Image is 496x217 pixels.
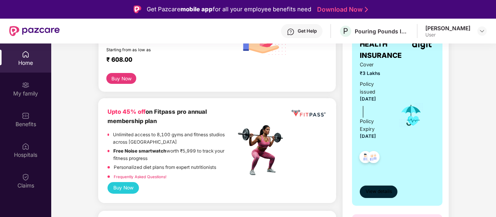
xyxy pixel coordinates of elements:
[114,164,216,171] p: Personalized diet plans from expert nutritionists
[108,108,207,124] b: on Fitpass pro annual membership plan
[360,28,409,61] span: GROUP HEALTH INSURANCE
[113,148,236,162] p: worth ₹5,999 to track your fitness progress
[113,148,166,154] strong: Free Noise smartwatch
[360,96,376,102] span: [DATE]
[22,142,29,150] img: svg+xml;base64,PHN2ZyBpZD0iSG9zcGl0YWxzIiB4bWxucz0iaHR0cDovL3d3dy53My5vcmcvMjAwMC9zdmciIHdpZHRoPS...
[22,50,29,58] img: svg+xml;base64,PHN2ZyBpZD0iSG9tZSIgeG1sbnM9Imh0dHA6Ly93d3cudzMub3JnLzIwMDAvc3ZnIiB3aWR0aD0iMjAiIG...
[479,28,485,34] img: svg+xml;base64,PHN2ZyBpZD0iRHJvcGRvd24tMzJ4MzIiIHhtbG5zPSJodHRwOi8vd3d3LnczLm9yZy8yMDAwL3N2ZyIgd2...
[360,186,397,198] button: View details
[360,61,388,69] span: Cover
[106,56,228,65] div: ₹ 608.00
[317,5,366,14] a: Download Now
[108,182,139,193] button: Buy Now
[108,108,146,115] b: Upto 45% off
[180,5,213,13] strong: mobile app
[147,5,311,14] div: Get Pazcare for all your employee benefits need
[113,131,236,146] p: Unlimited access to 8,100 gyms and fitness studios across [GEOGRAPHIC_DATA]
[106,73,136,84] button: Buy Now
[364,149,383,168] img: svg+xml;base64,PHN2ZyB4bWxucz0iaHR0cDovL3d3dy53My5vcmcvMjAwMC9zdmciIHdpZHRoPSI0OC45NDMiIGhlaWdodD...
[298,28,317,34] div: Get Help
[360,118,388,133] div: Policy Expiry
[360,80,388,96] div: Policy issued
[290,108,327,119] img: fppp.png
[399,102,424,128] img: icon
[355,28,409,35] div: Pouring Pounds India Pvt Ltd (CashKaro and EarnKaro)
[360,134,376,139] span: [DATE]
[287,28,295,36] img: svg+xml;base64,PHN2ZyBpZD0iSGVscC0zMngzMiIgeG1sbnM9Imh0dHA6Ly93d3cudzMub3JnLzIwMDAvc3ZnIiB3aWR0aD...
[425,24,470,32] div: [PERSON_NAME]
[360,70,388,77] span: ₹3 Lakhs
[366,188,392,195] span: View details
[22,112,29,120] img: svg+xml;base64,PHN2ZyBpZD0iQmVuZWZpdHMiIHhtbG5zPSJodHRwOi8vd3d3LnczLm9yZy8yMDAwL3N2ZyIgd2lkdGg9Ij...
[236,123,290,177] img: fpp.png
[114,174,166,179] a: Frequently Asked Questions!
[106,47,203,53] div: Starting from as low as
[365,5,368,14] img: Stroke
[22,173,29,181] img: svg+xml;base64,PHN2ZyBpZD0iQ2xhaW0iIHhtbG5zPSJodHRwOi8vd3d3LnczLm9yZy8yMDAwL3N2ZyIgd2lkdGg9IjIwIi...
[425,32,470,38] div: User
[356,149,375,168] img: svg+xml;base64,PHN2ZyB4bWxucz0iaHR0cDovL3d3dy53My5vcmcvMjAwMC9zdmciIHdpZHRoPSI0OC45NDMiIGhlaWdodD...
[412,40,432,49] img: insurerLogo
[134,5,141,13] img: Logo
[343,26,348,36] span: P
[22,81,29,89] img: svg+xml;base64,PHN2ZyB3aWR0aD0iMjAiIGhlaWdodD0iMjAiIHZpZXdCb3g9IjAgMCAyMCAyMCIgZmlsbD0ibm9uZSIgeG...
[9,26,60,36] img: New Pazcare Logo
